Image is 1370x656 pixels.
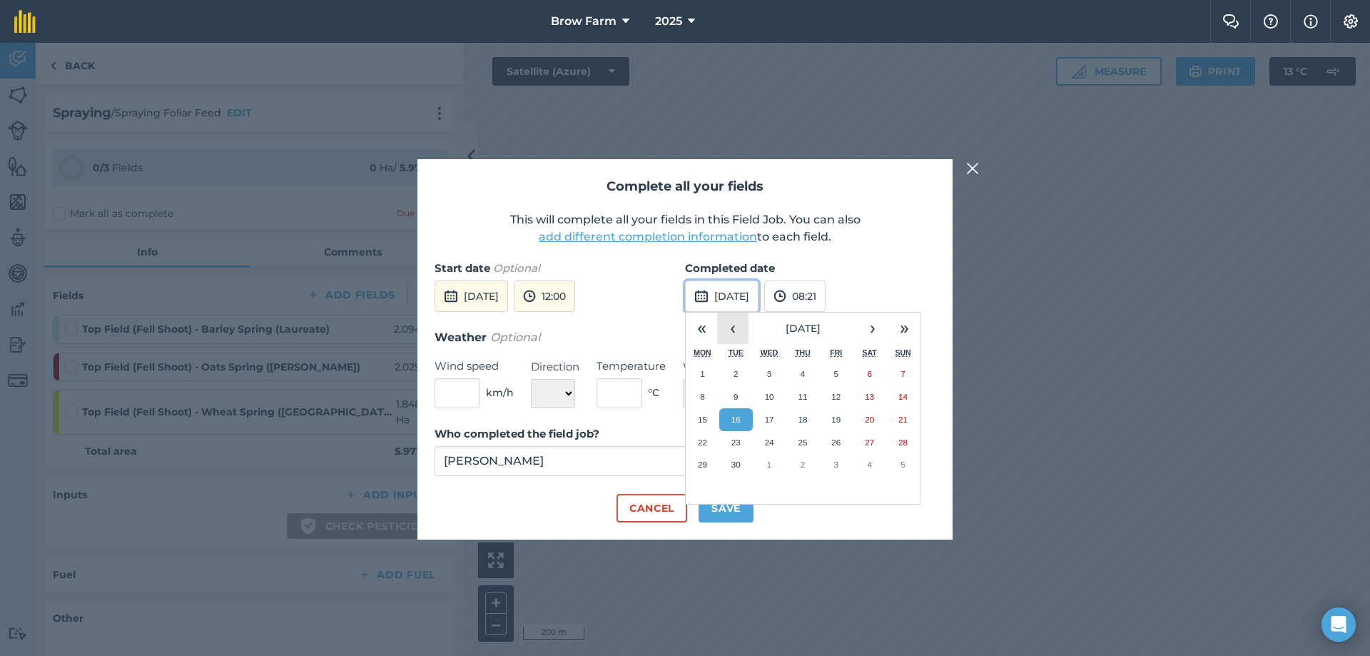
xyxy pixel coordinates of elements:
button: October 5, 2025 [886,453,920,476]
abbr: September 17, 2025 [765,415,774,424]
abbr: September 14, 2025 [898,392,908,401]
button: September 9, 2025 [719,385,753,408]
abbr: September 3, 2025 [767,369,771,378]
abbr: October 4, 2025 [867,460,871,469]
button: September 24, 2025 [753,431,786,454]
button: [DATE] [685,281,758,312]
button: › [857,313,888,344]
abbr: September 24, 2025 [765,438,774,447]
button: September 21, 2025 [886,408,920,431]
abbr: Friday [830,348,842,357]
img: svg+xml;base64,PD94bWwgdmVyc2lvbj0iMS4wIiBlbmNvZGluZz0idXRmLTgiPz4KPCEtLSBHZW5lcmF0b3I6IEFkb2JlIE... [444,288,458,305]
abbr: September 28, 2025 [898,438,908,447]
button: September 14, 2025 [886,385,920,408]
abbr: Sunday [895,348,910,357]
button: September 10, 2025 [753,385,786,408]
strong: Completed date [685,261,775,275]
h2: Complete all your fields [435,176,935,197]
button: « [686,313,717,344]
abbr: September 18, 2025 [798,415,807,424]
button: September 4, 2025 [786,363,820,385]
strong: Start date [435,261,490,275]
button: September 25, 2025 [786,431,820,454]
img: svg+xml;base64,PD94bWwgdmVyc2lvbj0iMS4wIiBlbmNvZGluZz0idXRmLTgiPz4KPCEtLSBHZW5lcmF0b3I6IEFkb2JlIE... [773,288,786,305]
button: September 16, 2025 [719,408,753,431]
abbr: September 21, 2025 [898,415,908,424]
abbr: September 9, 2025 [734,392,738,401]
button: September 19, 2025 [819,408,853,431]
img: svg+xml;base64,PHN2ZyB4bWxucz0iaHR0cDovL3d3dy53My5vcmcvMjAwMC9zdmciIHdpZHRoPSIyMiIgaGVpZ2h0PSIzMC... [966,160,979,177]
span: 2025 [655,13,682,30]
abbr: September 26, 2025 [831,438,841,447]
span: Brow Farm [551,13,616,30]
abbr: September 13, 2025 [865,392,874,401]
label: Weather [683,358,753,375]
abbr: September 15, 2025 [698,415,707,424]
span: [DATE] [786,322,821,335]
abbr: September 4, 2025 [801,369,805,378]
span: ° C [648,385,659,400]
label: Temperature [597,358,666,375]
img: svg+xml;base64,PD94bWwgdmVyc2lvbj0iMS4wIiBlbmNvZGluZz0idXRmLTgiPz4KPCEtLSBHZW5lcmF0b3I6IEFkb2JlIE... [523,288,536,305]
button: September 30, 2025 [719,453,753,476]
button: 08:21 [764,281,826,312]
abbr: September 2, 2025 [734,369,738,378]
abbr: September 30, 2025 [731,460,741,469]
button: September 17, 2025 [753,408,786,431]
abbr: September 29, 2025 [698,460,707,469]
abbr: Monday [694,348,711,357]
abbr: September 12, 2025 [831,392,841,401]
button: September 11, 2025 [786,385,820,408]
abbr: September 20, 2025 [865,415,874,424]
abbr: Thursday [795,348,811,357]
button: September 13, 2025 [853,385,886,408]
button: September 28, 2025 [886,431,920,454]
button: September 12, 2025 [819,385,853,408]
button: September 8, 2025 [686,385,719,408]
button: [DATE] [435,281,508,312]
em: Optional [493,261,540,275]
label: Direction [531,358,579,375]
img: fieldmargin Logo [14,10,36,33]
abbr: September 19, 2025 [831,415,841,424]
abbr: October 2, 2025 [801,460,805,469]
em: Optional [490,330,540,344]
abbr: September 7, 2025 [900,369,905,378]
img: A cog icon [1342,14,1359,29]
button: September 27, 2025 [853,431,886,454]
button: September 20, 2025 [853,408,886,431]
button: September 26, 2025 [819,431,853,454]
abbr: September 16, 2025 [731,415,741,424]
button: Cancel [616,494,687,523]
abbr: Wednesday [761,348,778,357]
img: svg+xml;base64,PHN2ZyB4bWxucz0iaHR0cDovL3d3dy53My5vcmcvMjAwMC9zdmciIHdpZHRoPSIxNyIgaGVpZ2h0PSIxNy... [1304,13,1318,30]
button: September 7, 2025 [886,363,920,385]
img: Two speech bubbles overlapping with the left bubble in the forefront [1222,14,1239,29]
span: km/h [486,385,514,400]
abbr: September 25, 2025 [798,438,807,447]
button: October 1, 2025 [753,453,786,476]
button: September 3, 2025 [753,363,786,385]
abbr: October 5, 2025 [900,460,905,469]
img: svg+xml;base64,PD94bWwgdmVyc2lvbj0iMS4wIiBlbmNvZGluZz0idXRmLTgiPz4KPCEtLSBHZW5lcmF0b3I6IEFkb2JlIE... [694,288,709,305]
img: A question mark icon [1262,14,1279,29]
abbr: September 27, 2025 [865,438,874,447]
button: Save [699,494,753,523]
button: September 5, 2025 [819,363,853,385]
abbr: September 6, 2025 [867,369,871,378]
strong: Who completed the field job? [435,427,599,440]
button: 12:00 [514,281,575,312]
abbr: September 1, 2025 [700,369,704,378]
abbr: September 8, 2025 [700,392,704,401]
button: October 2, 2025 [786,453,820,476]
abbr: Saturday [863,348,877,357]
abbr: September 10, 2025 [765,392,774,401]
abbr: September 23, 2025 [731,438,741,447]
button: September 18, 2025 [786,408,820,431]
abbr: Tuesday [729,348,744,357]
button: add different completion information [539,228,757,246]
button: September 15, 2025 [686,408,719,431]
abbr: September 5, 2025 [834,369,838,378]
abbr: September 11, 2025 [798,392,807,401]
div: Open Intercom Messenger [1321,607,1356,642]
